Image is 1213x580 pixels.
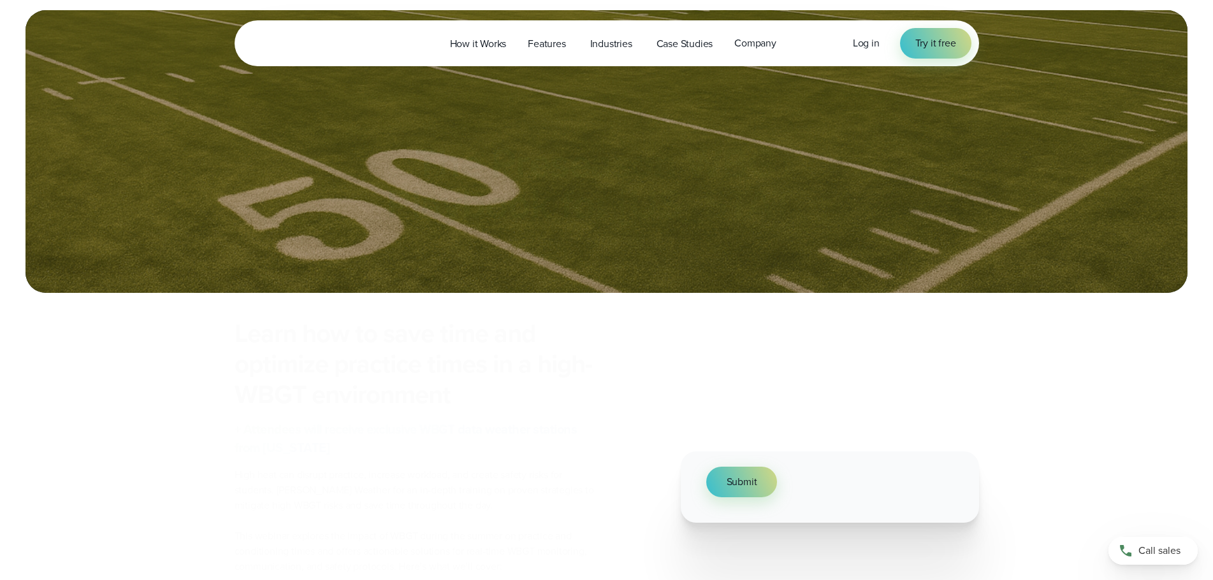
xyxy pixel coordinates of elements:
[727,474,757,490] span: Submit
[646,31,724,57] a: Case Studies
[590,36,632,52] span: Industries
[915,36,956,51] span: Try it free
[1108,537,1198,565] a: Call sales
[450,36,507,52] span: How it Works
[528,36,565,52] span: Features
[734,36,776,51] span: Company
[853,36,880,51] a: Log in
[900,28,971,59] a: Try it free
[853,36,880,50] span: Log in
[1138,543,1180,558] span: Call sales
[657,36,713,52] span: Case Studies
[706,467,778,497] button: Submit
[439,31,518,57] a: How it Works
